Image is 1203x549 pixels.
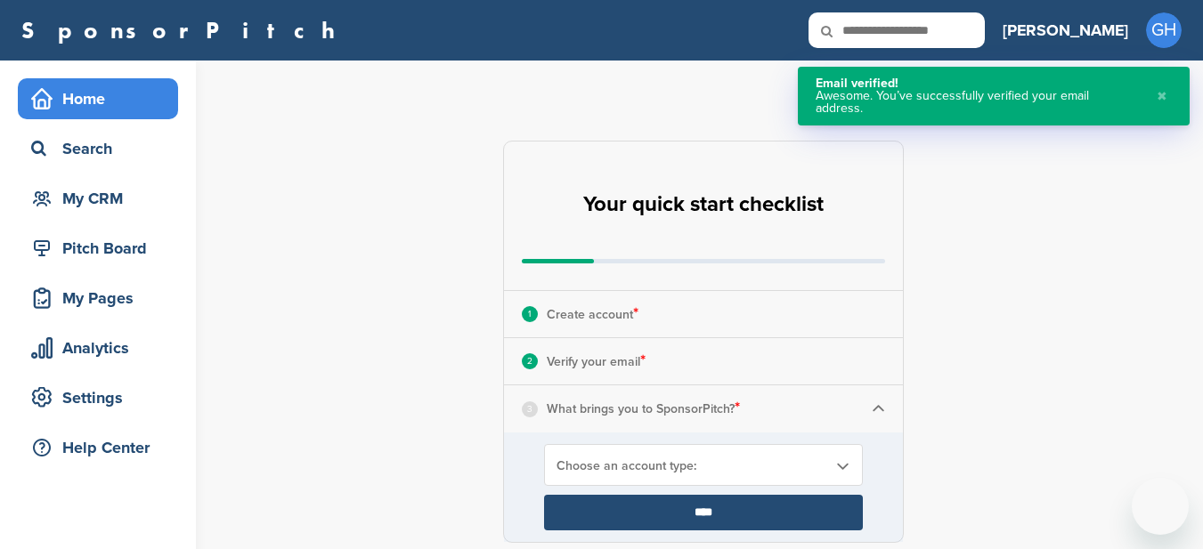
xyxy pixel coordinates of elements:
div: Pitch Board [27,232,178,264]
div: 3 [522,401,538,417]
a: Home [18,78,178,119]
a: My Pages [18,278,178,319]
div: Awesome. You’ve successfully verified your email address. [816,90,1139,115]
a: Pitch Board [18,228,178,269]
span: GH [1146,12,1182,48]
div: Search [27,133,178,165]
button: Close [1152,77,1172,115]
a: My CRM [18,178,178,219]
a: [PERSON_NAME] [1003,11,1128,50]
p: Create account [547,303,638,326]
div: Analytics [27,332,178,364]
div: 2 [522,353,538,369]
div: 1 [522,306,538,322]
div: Email verified! [816,77,1139,90]
p: Verify your email [547,350,646,373]
p: What brings you to SponsorPitch? [547,397,740,420]
div: My CRM [27,182,178,214]
div: Settings [27,382,178,414]
img: Checklist arrow 1 [872,402,885,416]
a: Analytics [18,327,178,368]
div: My Pages [27,282,178,314]
iframe: Button to launch messaging window [1132,478,1189,535]
a: Help Center [18,427,178,468]
h2: Your quick start checklist [583,185,824,224]
a: SponsorPitch [21,19,346,42]
span: Choose an account type: [557,458,827,473]
a: Settings [18,377,178,418]
a: Search [18,128,178,169]
div: Home [27,83,178,115]
h3: [PERSON_NAME] [1003,18,1128,43]
div: Help Center [27,432,178,464]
